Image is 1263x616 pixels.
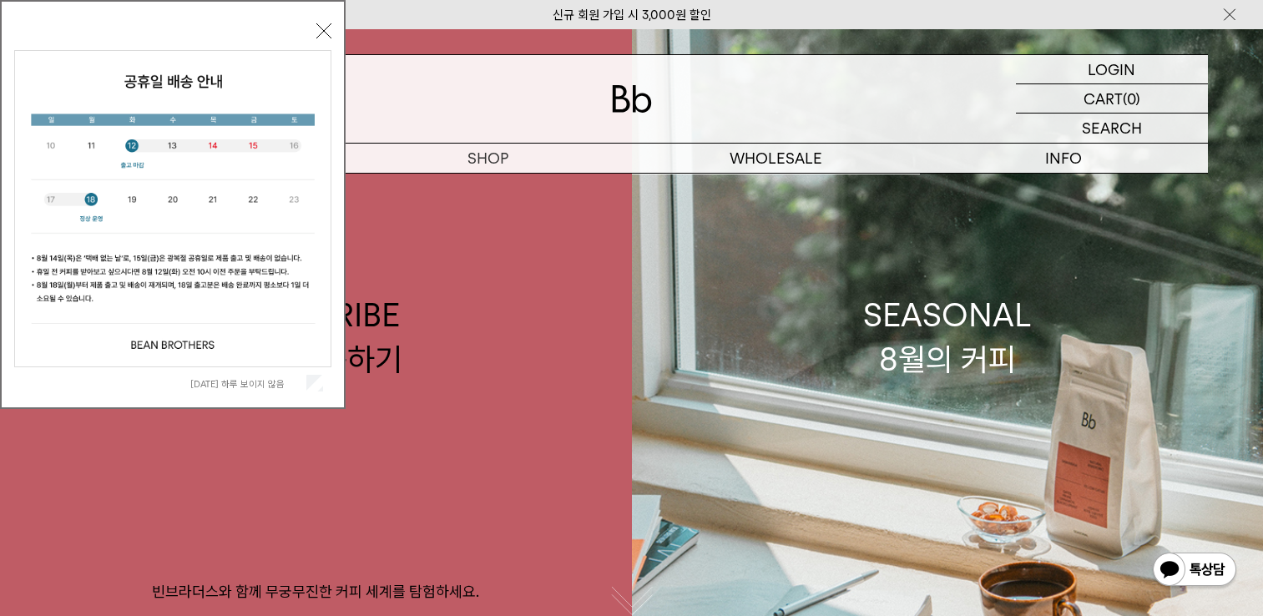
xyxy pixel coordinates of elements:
div: SEASONAL 8월의 커피 [863,293,1032,381]
a: 도매 서비스 [632,174,920,202]
a: SHOP [344,144,632,173]
a: CART (0) [1016,84,1208,114]
p: LOGIN [1088,55,1135,83]
p: CART [1084,84,1123,113]
p: WHOLESALE [632,144,920,173]
p: SEARCH [1082,114,1142,143]
p: (0) [1123,84,1140,113]
img: 로고 [612,85,652,113]
a: 신규 회원 가입 시 3,000원 할인 [553,8,711,23]
button: 닫기 [316,23,331,38]
a: LOGIN [1016,55,1208,84]
p: INFO [920,144,1208,173]
img: cb63d4bbb2e6550c365f227fdc69b27f_113810.jpg [15,51,331,366]
label: [DATE] 하루 보이지 않음 [190,378,303,390]
img: 카카오톡 채널 1:1 채팅 버튼 [1151,551,1238,591]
